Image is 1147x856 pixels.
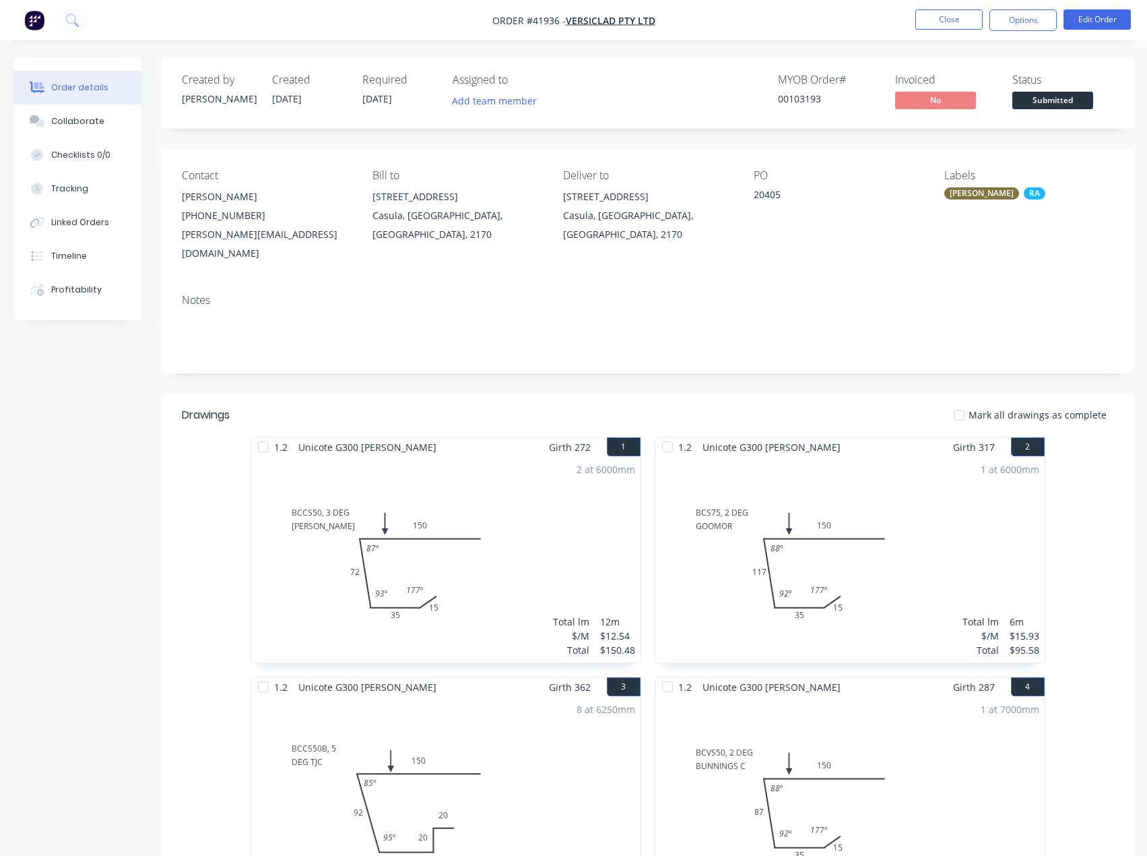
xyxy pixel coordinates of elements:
div: $150.48 [600,643,635,657]
div: Timeline [51,250,87,262]
div: MYOB Order # [778,73,879,86]
div: Collaborate [51,115,104,127]
span: Unicote G300 [PERSON_NAME] [293,437,442,457]
button: Checklists 0/0 [13,138,141,172]
button: Collaborate [13,104,141,138]
div: Invoiced [895,73,996,86]
div: Assigned to [453,73,587,86]
div: Created by [182,73,256,86]
div: [PERSON_NAME] [182,187,351,206]
button: Submitted [1012,92,1093,112]
button: Linked Orders [13,206,141,239]
span: 1.2 [269,437,293,457]
button: Edit Order [1063,9,1131,30]
div: Tracking [51,183,88,195]
div: Created [272,73,346,86]
span: Girth 287 [953,677,995,697]
div: 00103193 [778,92,879,106]
div: Linked Orders [51,216,109,228]
div: [PHONE_NUMBER] [182,206,351,225]
div: 2 at 6000mm [577,462,635,477]
div: [STREET_ADDRESS]Casula, [GEOGRAPHIC_DATA], [GEOGRAPHIC_DATA], 2170 [563,187,732,244]
iframe: Intercom live chat [1101,810,1134,843]
span: Girth 362 [549,677,591,697]
button: Options [989,9,1057,31]
div: [PERSON_NAME] [944,187,1019,200]
button: Tracking [13,172,141,206]
button: Add team member [445,92,544,110]
div: 1 at 6000mm [981,462,1039,477]
span: No [895,92,976,109]
div: [PERSON_NAME][PHONE_NUMBER][PERSON_NAME][EMAIL_ADDRESS][DOMAIN_NAME] [182,187,351,263]
button: Close [915,9,983,30]
div: Drawings [182,407,230,423]
span: 1.2 [269,677,293,697]
span: Order #41936 - [492,14,566,27]
div: Checklists 0/0 [51,149,110,161]
img: Factory [24,10,44,30]
div: Total lm [962,615,999,629]
button: Order details [13,71,141,104]
div: Notes [182,294,1113,307]
div: Required [362,73,436,86]
button: 1 [607,437,641,456]
span: Unicote G300 [PERSON_NAME] [697,437,846,457]
span: 1.2 [673,677,697,697]
span: Unicote G300 [PERSON_NAME] [293,677,442,697]
div: BCS75, 2 DEGGOOMOR1535117150177º92º88º1 at 6000mmTotal lm$/MTotal6m$15.93$95.58 [655,457,1045,663]
span: Submitted [1012,92,1093,109]
button: 4 [1011,677,1045,696]
div: $/M [553,629,589,643]
span: [DATE] [272,92,302,105]
button: 3 [607,677,641,696]
div: RA [1024,187,1045,200]
div: Deliver to [563,169,732,182]
div: Labels [944,169,1113,182]
div: Casula, [GEOGRAPHIC_DATA], [GEOGRAPHIC_DATA], 2170 [372,206,542,244]
a: VERSICLAD PTY LTD [566,14,655,27]
button: Timeline [13,239,141,273]
div: Total [553,643,589,657]
div: [PERSON_NAME][EMAIL_ADDRESS][DOMAIN_NAME] [182,225,351,263]
div: 12m [600,615,635,629]
div: $95.58 [1010,643,1039,657]
div: [STREET_ADDRESS]Casula, [GEOGRAPHIC_DATA], [GEOGRAPHIC_DATA], 2170 [372,187,542,244]
div: [STREET_ADDRESS] [563,187,732,206]
div: $12.54 [600,629,635,643]
div: [STREET_ADDRESS] [372,187,542,206]
div: 8 at 6250mm [577,702,635,716]
div: Contact [182,169,351,182]
span: 1.2 [673,437,697,457]
div: $15.93 [1010,629,1039,643]
span: Mark all drawings as complete [969,408,1107,422]
div: Status [1012,73,1113,86]
button: Add team member [453,92,544,110]
div: PO [754,169,923,182]
div: Order details [51,82,108,94]
span: Girth 317 [953,437,995,457]
span: Unicote G300 [PERSON_NAME] [697,677,846,697]
div: 20405 [754,187,922,206]
div: 1 at 7000mm [981,702,1039,716]
span: [DATE] [362,92,392,105]
div: Total lm [553,615,589,629]
div: $/M [962,629,999,643]
div: 6m [1010,615,1039,629]
div: Casula, [GEOGRAPHIC_DATA], [GEOGRAPHIC_DATA], 2170 [563,206,732,244]
div: Profitability [51,284,102,296]
button: 2 [1011,437,1045,456]
span: Girth 272 [549,437,591,457]
button: Profitability [13,273,141,307]
div: BCCS50, 3 DEG[PERSON_NAME]153572150177º93º87º2 at 6000mmTotal lm$/MTotal12m$12.54$150.48 [251,457,641,663]
div: [PERSON_NAME] [182,92,256,106]
div: Bill to [372,169,542,182]
div: Total [962,643,999,657]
